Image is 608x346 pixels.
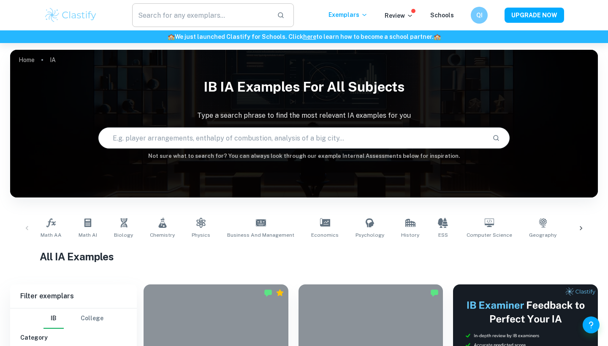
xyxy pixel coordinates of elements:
span: Math AI [79,231,97,239]
span: Economics [311,231,339,239]
img: Clastify logo [44,7,98,24]
p: Exemplars [328,10,368,19]
span: Physics [192,231,210,239]
button: IB [43,308,64,329]
button: Help and Feedback [583,316,600,333]
span: 🏫 [434,33,441,40]
span: Geography [529,231,556,239]
button: QI [471,7,488,24]
h6: Not sure what to search for? You can always look through our example Internal Assessments below f... [10,152,598,160]
span: ESS [438,231,448,239]
span: Computer Science [467,231,512,239]
p: Type a search phrase to find the most relevant IA examples for you [10,111,598,121]
span: Business and Management [227,231,294,239]
button: UPGRADE NOW [505,8,564,23]
h6: Filter exemplars [10,284,137,308]
div: Premium [276,289,284,297]
h6: We just launched Clastify for Schools. Click to learn how to become a school partner. [2,32,606,41]
p: Review [385,11,413,20]
h6: QI [475,11,484,20]
span: History [401,231,419,239]
button: Search [489,131,503,145]
span: Math AA [41,231,62,239]
span: Psychology [356,231,384,239]
img: Marked [264,289,272,297]
a: Home [19,54,35,66]
img: Marked [430,289,439,297]
div: Filter type choice [43,308,103,329]
span: 🏫 [168,33,175,40]
h6: Category [20,333,127,342]
h1: All IA Examples [40,249,569,264]
input: Search for any exemplars... [132,3,270,27]
a: Schools [430,12,454,19]
span: Chemistry [150,231,175,239]
input: E.g. player arrangements, enthalpy of combustion, analysis of a big city... [99,126,486,150]
button: College [81,308,103,329]
span: Biology [114,231,133,239]
a: here [303,33,316,40]
p: IA [50,55,56,65]
h1: IB IA examples for all subjects [10,73,598,100]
